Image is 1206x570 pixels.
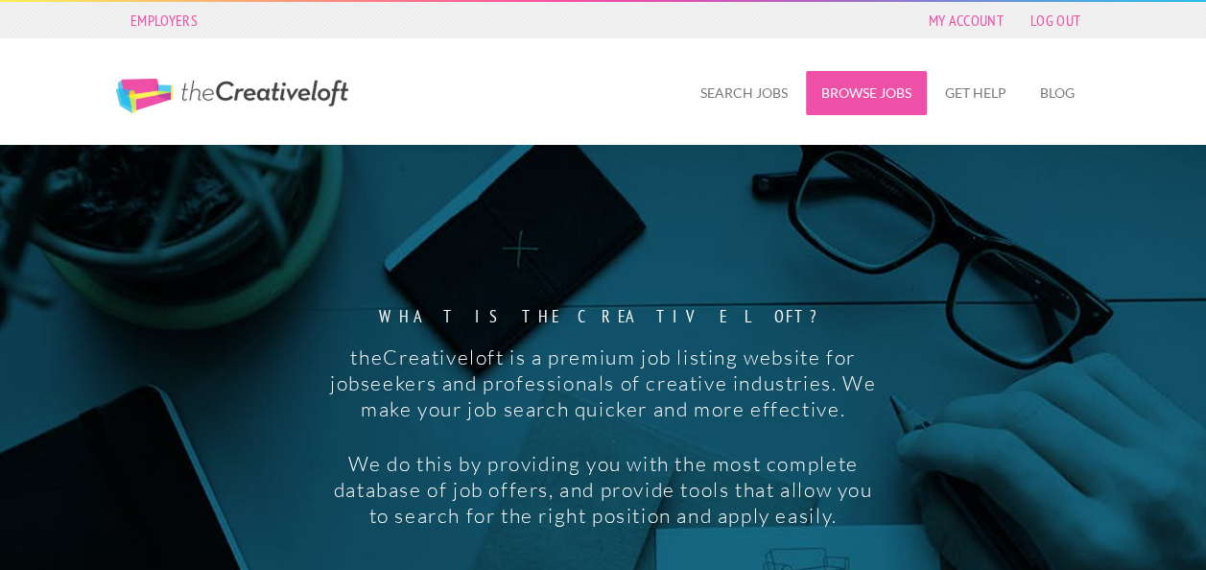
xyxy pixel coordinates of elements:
[121,7,207,34] a: Employers
[806,71,927,115] a: Browse Jobs
[1021,7,1090,34] a: Log Out
[919,7,1013,34] a: My Account
[326,451,880,529] p: We do this by providing you with the most complete database of job offers, and provide tools that...
[1025,71,1090,115] a: Blog
[116,79,348,113] a: The Creative Loft
[685,71,803,115] a: Search Jobs
[326,344,880,422] p: theCreativeloft is a premium job listing website for jobseekers and professionals of creative ind...
[930,71,1022,115] a: Get Help
[326,308,880,325] strong: What is the creative loft?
